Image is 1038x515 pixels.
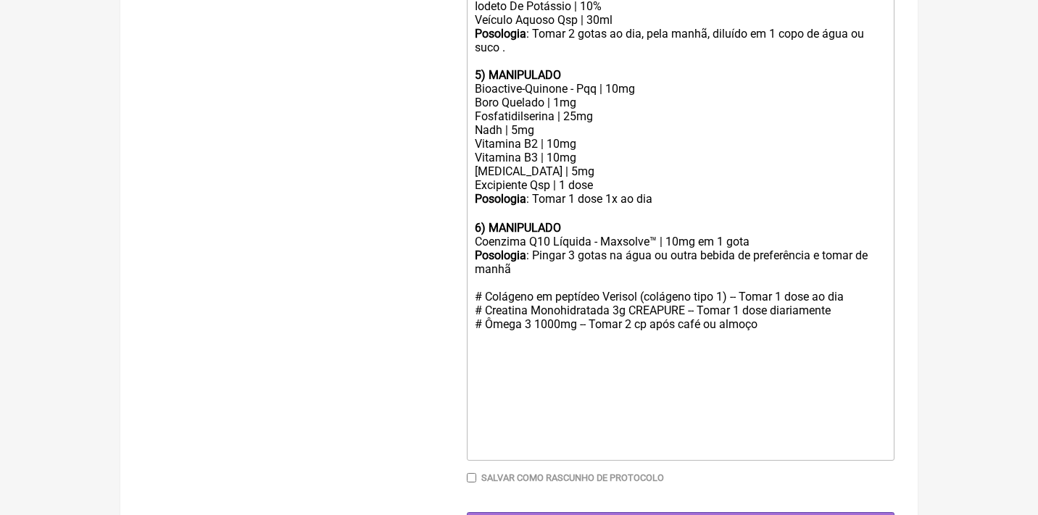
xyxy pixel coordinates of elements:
[475,123,887,137] div: Nadh | 5mg
[475,68,561,82] strong: 5) MANIPULADO
[475,235,887,248] div: Coenzima Q10 Líquida - Maxsolve™ | 10mg em 1 gota
[475,178,887,192] div: Excipiente Qsp | 1 dose
[475,221,561,235] strong: 6) MANIPULADO
[475,27,887,68] div: : Tomar 2 gotas ao dia, pela manhã, diluído em 1 copo de água ou suco .
[475,109,887,123] div: Fosfatidilserina | 25mg
[481,472,664,483] label: Salvar como rascunho de Protocolo
[475,276,887,345] div: # Colágeno em peptídeo Verisol (colágeno tipo 1) -- Tomar 1 dose ao dia # Creatina Monohidratada ...
[475,164,887,178] div: [MEDICAL_DATA] | 5mg
[475,13,887,27] div: Veículo Aquoso Qsp | 30ml
[475,96,887,109] div: Boro Quelado | 1mg
[475,82,887,96] div: Bioactive-Quinone - Pqq | 10mg
[475,151,887,164] div: Vitamina B3 | 10mg
[475,192,526,206] strong: Posologia
[475,192,887,221] div: : Tomar 1 dose 1x ao dia ㅤ
[475,248,526,262] strong: Posologia
[475,248,887,276] div: : Pingar 3 gotas na água ou outra bebida de preferência e tomar de manhã
[475,27,526,41] strong: Posologia
[475,137,887,151] div: Vitamina B2 | 10mg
